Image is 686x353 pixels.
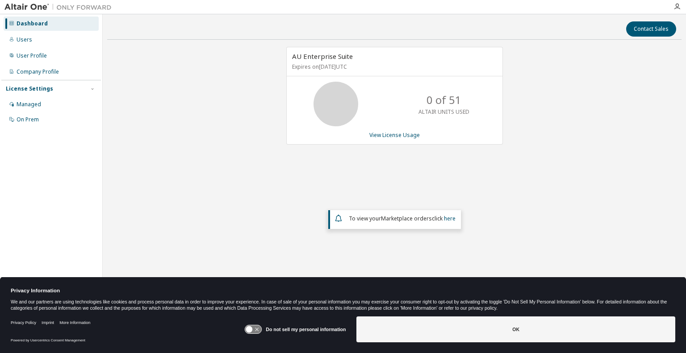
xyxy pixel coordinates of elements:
em: Marketplace orders [381,215,432,222]
p: Expires on [DATE] UTC [292,63,495,71]
div: On Prem [17,116,39,123]
p: 0 of 51 [427,92,461,108]
span: AU Enterprise Suite [292,52,353,61]
div: License Settings [6,85,53,92]
a: here [444,215,456,222]
div: Company Profile [17,68,59,75]
div: Managed [17,101,41,108]
a: View License Usage [369,131,420,139]
div: Users [17,36,32,43]
div: User Profile [17,52,47,59]
div: Dashboard [17,20,48,27]
button: Contact Sales [626,21,676,37]
p: ALTAIR UNITS USED [418,108,469,116]
span: To view your click [349,215,456,222]
img: Altair One [4,3,116,12]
